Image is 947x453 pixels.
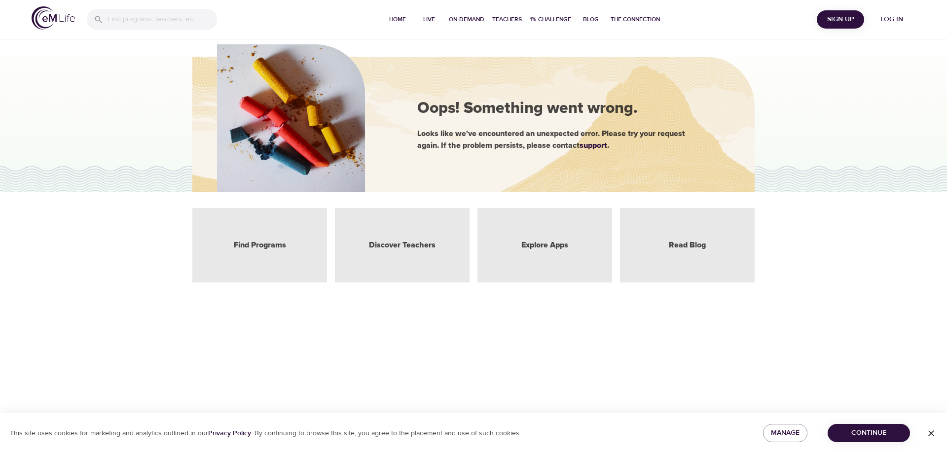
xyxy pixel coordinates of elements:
input: Find programs, teachers, etc... [108,9,217,30]
a: Read Blog [669,240,706,251]
img: hero [217,44,365,192]
button: Manage [763,424,807,442]
img: logo [32,6,75,30]
span: Home [386,14,409,25]
span: Teachers [492,14,522,25]
a: Discover Teachers [369,240,436,251]
div: Looks like we've encountered an unexpected error. Please try your request again. If the problem p... [417,128,723,151]
div: Oops! Something went wrong. [417,98,723,120]
span: Manage [771,427,800,439]
a: Privacy Policy [208,429,251,438]
a: Explore Apps [521,240,568,251]
span: Continue [836,427,902,439]
span: The Connection [611,14,660,25]
span: Sign Up [821,13,860,26]
span: Log in [872,13,911,26]
button: Log in [868,10,915,29]
span: 1% Challenge [530,14,571,25]
a: support [580,141,607,149]
button: Sign Up [817,10,864,29]
span: Blog [579,14,603,25]
button: Continue [828,424,910,442]
span: Live [417,14,441,25]
span: On-Demand [449,14,484,25]
a: Find Programs [234,240,286,251]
